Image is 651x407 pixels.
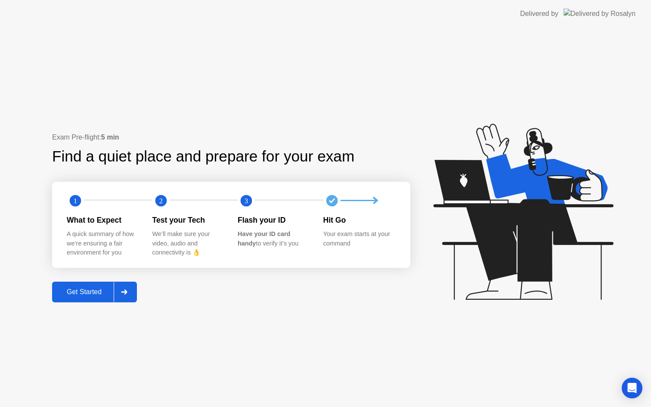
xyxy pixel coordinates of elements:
div: Delivered by [520,9,558,19]
text: 1 [74,196,77,205]
text: 3 [245,196,248,205]
b: Have your ID card handy [238,230,290,247]
div: Exam Pre-flight: [52,132,410,143]
b: 5 min [101,134,119,141]
img: Delivered by Rosalyn [564,9,635,19]
div: Find a quiet place and prepare for your exam [52,145,356,168]
div: A quick summary of how we’re ensuring a fair environment for you [67,230,139,258]
div: What to Expect [67,214,139,226]
div: to verify it’s you [238,230,310,248]
div: Hit Go [323,214,395,226]
button: Get Started [52,282,137,302]
div: We’ll make sure your video, audio and connectivity is 👌 [152,230,224,258]
div: Your exam starts at your command [323,230,395,248]
div: Test your Tech [152,214,224,226]
div: Flash your ID [238,214,310,226]
text: 2 [159,196,162,205]
div: Open Intercom Messenger [622,378,642,398]
div: Get Started [55,288,114,296]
